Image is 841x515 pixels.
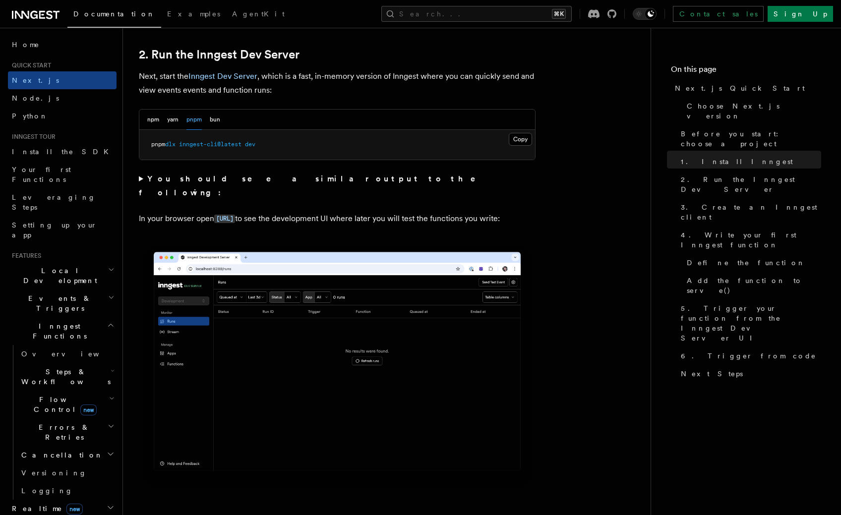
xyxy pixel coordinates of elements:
[17,446,117,464] button: Cancellation
[677,299,821,347] a: 5. Trigger your function from the Inngest Dev Server UI
[8,36,117,54] a: Home
[681,351,816,361] span: 6. Trigger from code
[681,369,743,379] span: Next Steps
[681,202,821,222] span: 3. Create an Inngest client
[17,363,117,391] button: Steps & Workflows
[167,10,220,18] span: Examples
[17,450,103,460] span: Cancellation
[232,10,285,18] span: AgentKit
[8,161,117,188] a: Your first Functions
[214,214,235,223] a: [URL]
[21,487,73,495] span: Logging
[677,153,821,171] a: 1. Install Inngest
[161,3,226,27] a: Examples
[12,76,59,84] span: Next.js
[21,469,87,477] span: Versioning
[17,482,117,500] a: Logging
[8,216,117,244] a: Setting up your app
[677,125,821,153] a: Before you start: choose a project
[8,133,56,141] span: Inngest tour
[768,6,833,22] a: Sign Up
[681,230,821,250] span: 4. Write your first Inngest function
[12,94,59,102] span: Node.js
[683,272,821,299] a: Add the function to serve()
[673,6,764,22] a: Contact sales
[165,141,176,148] span: dlx
[245,141,255,148] span: dev
[675,83,805,93] span: Next.js Quick Start
[381,6,572,22] button: Search...⌘K
[8,504,83,514] span: Realtime
[8,107,117,125] a: Python
[17,418,117,446] button: Errors & Retries
[677,365,821,383] a: Next Steps
[681,303,821,343] span: 5. Trigger your function from the Inngest Dev Server UI
[677,171,821,198] a: 2. Run the Inngest Dev Server
[139,242,536,491] img: Inngest Dev Server's 'Runs' tab with no data
[8,252,41,260] span: Features
[12,112,48,120] span: Python
[151,141,165,148] span: pnpm
[17,391,117,418] button: Flow Controlnew
[8,89,117,107] a: Node.js
[683,254,821,272] a: Define the function
[8,188,117,216] a: Leveraging Steps
[8,266,108,286] span: Local Development
[167,110,179,130] button: yarn
[671,63,821,79] h4: On this page
[687,258,805,268] span: Define the function
[226,3,291,27] a: AgentKit
[179,141,241,148] span: inngest-cli@latest
[12,148,115,156] span: Install the SDK
[552,9,566,19] kbd: ⌘K
[12,221,97,239] span: Setting up your app
[8,293,108,313] span: Events & Triggers
[671,79,821,97] a: Next.js Quick Start
[677,226,821,254] a: 4. Write your first Inngest function
[8,143,117,161] a: Install the SDK
[73,10,155,18] span: Documentation
[8,317,117,345] button: Inngest Functions
[8,71,117,89] a: Next.js
[8,321,107,341] span: Inngest Functions
[17,367,111,387] span: Steps & Workflows
[677,198,821,226] a: 3. Create an Inngest client
[12,40,40,50] span: Home
[681,174,821,194] span: 2. Run the Inngest Dev Server
[683,97,821,125] a: Choose Next.js version
[677,347,821,365] a: 6. Trigger from code
[681,129,821,149] span: Before you start: choose a project
[8,289,117,317] button: Events & Triggers
[80,404,97,415] span: new
[12,166,71,183] span: Your first Functions
[139,212,536,226] p: In your browser open to see the development UI where later you will test the functions you write:
[687,101,821,121] span: Choose Next.js version
[139,174,489,197] strong: You should see a similar output to the following:
[509,133,532,146] button: Copy
[687,276,821,295] span: Add the function to serve()
[17,422,108,442] span: Errors & Retries
[21,350,123,358] span: Overview
[633,8,657,20] button: Toggle dark mode
[214,215,235,223] code: [URL]
[681,157,793,167] span: 1. Install Inngest
[147,110,159,130] button: npm
[17,395,109,414] span: Flow Control
[139,48,300,61] a: 2. Run the Inngest Dev Server
[8,262,117,289] button: Local Development
[17,464,117,482] a: Versioning
[66,504,83,515] span: new
[139,69,536,97] p: Next, start the , which is a fast, in-memory version of Inngest where you can quickly send and vi...
[8,345,117,500] div: Inngest Functions
[17,345,117,363] a: Overview
[8,61,51,69] span: Quick start
[67,3,161,28] a: Documentation
[186,110,202,130] button: pnpm
[139,172,536,200] summary: You should see a similar output to the following:
[210,110,220,130] button: bun
[12,193,96,211] span: Leveraging Steps
[188,71,257,81] a: Inngest Dev Server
